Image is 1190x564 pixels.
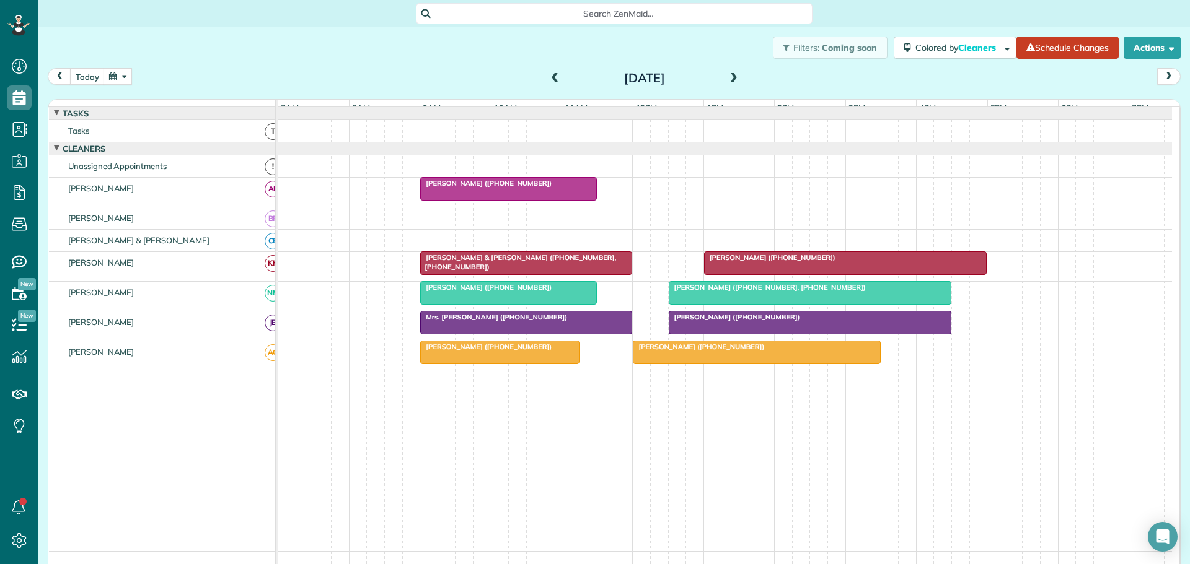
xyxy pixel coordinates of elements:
span: 10am [491,103,519,113]
span: Coming soon [822,42,878,53]
span: 8am [350,103,372,113]
span: [PERSON_NAME] ([PHONE_NUMBER]) [420,283,552,292]
span: New [18,310,36,322]
span: Tasks [60,108,91,118]
div: Open Intercom Messenger [1148,522,1178,552]
button: prev [48,68,71,85]
span: 9am [420,103,443,113]
span: 7am [278,103,301,113]
span: Tasks [66,126,92,136]
button: Colored byCleaners [894,37,1016,59]
span: Cleaners [60,144,108,154]
button: Actions [1124,37,1181,59]
span: ! [265,158,281,175]
span: Cleaners [958,42,998,53]
span: [PERSON_NAME] ([PHONE_NUMBER]) [420,179,552,188]
span: 12pm [633,103,660,113]
span: 3pm [846,103,868,113]
a: Schedule Changes [1016,37,1119,59]
span: New [18,278,36,290]
span: [PERSON_NAME] [66,347,137,357]
span: T [265,123,281,140]
span: KH [265,255,281,272]
span: AF [265,181,281,197]
span: 1pm [704,103,726,113]
span: [PERSON_NAME] & [PERSON_NAME] [66,235,212,245]
span: Colored by [915,42,1000,53]
span: [PERSON_NAME] ([PHONE_NUMBER]) [668,313,801,321]
span: 7pm [1129,103,1151,113]
span: [PERSON_NAME] [66,258,137,267]
span: [PERSON_NAME] ([PHONE_NUMBER]) [703,253,836,262]
span: [PERSON_NAME] ([PHONE_NUMBER]) [632,342,765,351]
span: CB [265,233,281,249]
span: [PERSON_NAME] [66,183,137,193]
span: AG [265,344,281,361]
span: [PERSON_NAME] [66,317,137,327]
span: 2pm [775,103,796,113]
span: [PERSON_NAME] & [PERSON_NAME] ([PHONE_NUMBER], [PHONE_NUMBER]) [420,253,616,271]
span: 6pm [1059,103,1080,113]
span: [PERSON_NAME] ([PHONE_NUMBER], [PHONE_NUMBER]) [668,283,866,292]
span: 5pm [988,103,1010,113]
span: [PERSON_NAME] [66,287,137,297]
span: 4pm [917,103,938,113]
span: BR [265,210,281,227]
span: [PERSON_NAME] ([PHONE_NUMBER]) [420,342,552,351]
span: [PERSON_NAME] [66,213,137,223]
span: 11am [562,103,590,113]
button: next [1157,68,1181,85]
span: Mrs. [PERSON_NAME] ([PHONE_NUMBER]) [420,313,568,321]
span: Unassigned Appointments [66,161,169,171]
span: JB [265,315,281,331]
h2: [DATE] [567,71,722,85]
span: NM [265,285,281,302]
span: Filters: [793,42,819,53]
button: today [70,68,105,85]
